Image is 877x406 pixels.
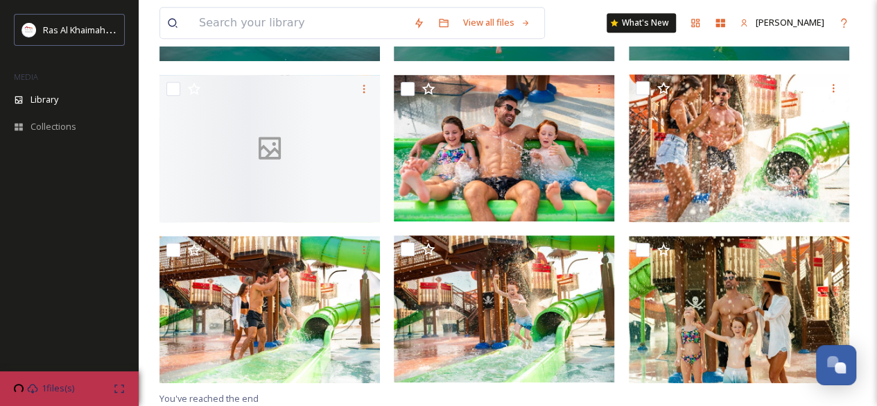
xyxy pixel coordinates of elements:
[31,93,58,106] span: Library
[394,235,614,382] img: Pirate Bay Water Park at DoubleTree Marjan (1).jpg
[159,236,380,383] img: Pirate Bay Water Park at DoubleTree Marjan (2).jpg
[43,23,239,36] span: Ras Al Khaimah Tourism Development Authority
[733,9,831,36] a: [PERSON_NAME]
[394,74,614,221] img: Pirate Bay Water Park at DoubleTree Marjan (4).jpg
[22,23,36,37] img: Logo_RAKTDA_RGB-01.png
[14,71,38,82] span: MEDIA
[607,13,676,33] a: What's New
[816,345,856,385] button: Open Chat
[42,382,74,395] span: 1 files(s)
[159,392,259,405] span: You've reached the end
[31,120,76,133] span: Collections
[756,16,824,28] span: [PERSON_NAME]
[192,8,406,38] input: Search your library
[629,74,849,221] img: Pirate Bay Water Park at DoubleTree Marjan (3).jpg
[456,9,537,36] a: View all files
[629,236,849,383] img: Pirate Bay Water Park at DoubleTree Marjan.jpg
